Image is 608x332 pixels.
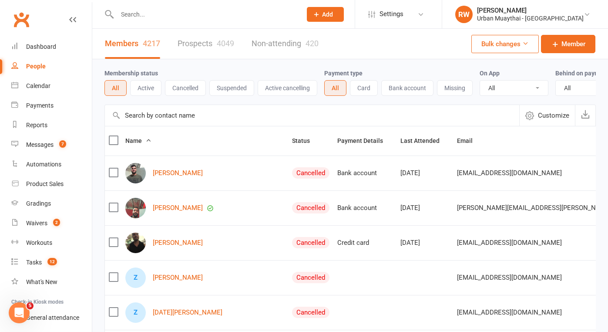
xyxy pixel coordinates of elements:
[11,308,92,328] a: General attendance kiosk mode
[178,29,234,59] a: Prospects4049
[104,70,158,77] label: Membership status
[400,169,449,177] div: [DATE]
[477,7,584,14] div: [PERSON_NAME]
[26,278,57,285] div: What's New
[471,35,539,53] button: Bulk changes
[143,39,160,48] div: 4217
[258,80,317,96] button: Active cancelling
[400,239,449,247] div: [DATE]
[380,4,403,24] span: Settings
[209,80,254,96] button: Suspended
[541,35,595,53] a: Member
[125,137,151,144] span: Name
[324,80,346,96] button: All
[457,269,562,286] span: [EMAIL_ADDRESS][DOMAIN_NAME]
[27,302,34,309] span: 5
[26,200,51,207] div: Gradings
[153,309,222,316] a: [DATE][PERSON_NAME]
[561,39,585,49] span: Member
[104,80,127,96] button: All
[292,202,329,213] div: Cancelled
[306,39,319,48] div: 420
[153,204,203,212] a: [PERSON_NAME]
[26,102,54,109] div: Payments
[324,70,363,77] label: Payment type
[114,8,296,20] input: Search...
[59,140,66,148] span: 7
[105,105,519,126] input: Search by contact name
[477,14,584,22] div: Urban Muaythai - [GEOGRAPHIC_DATA]
[11,174,92,194] a: Product Sales
[400,204,449,212] div: [DATE]
[125,302,146,323] div: Z
[153,169,203,177] a: [PERSON_NAME]
[11,155,92,174] a: Automations
[437,80,473,96] button: Missing
[217,39,234,48] div: 4049
[252,29,319,59] a: Non-attending420
[292,137,319,144] span: Status
[26,259,42,266] div: Tasks
[381,80,433,96] button: Bank account
[11,76,92,96] a: Calendar
[26,63,46,70] div: People
[11,57,92,76] a: People
[400,137,449,144] span: Last Attended
[26,141,54,148] div: Messages
[350,80,378,96] button: Card
[322,11,333,18] span: Add
[292,237,329,248] div: Cancelled
[26,220,47,227] div: Waivers
[457,234,562,251] span: [EMAIL_ADDRESS][DOMAIN_NAME]
[11,37,92,57] a: Dashboard
[105,29,160,59] a: Members4217
[455,6,473,23] div: RW
[292,307,329,318] div: Cancelled
[457,165,562,181] span: [EMAIL_ADDRESS][DOMAIN_NAME]
[292,136,319,146] button: Status
[26,82,50,89] div: Calendar
[26,122,47,129] div: Reports
[457,304,562,321] span: [EMAIL_ADDRESS][DOMAIN_NAME]
[292,167,329,179] div: Cancelled
[53,219,60,226] span: 2
[11,194,92,213] a: Gradings
[307,7,344,22] button: Add
[10,9,32,30] a: Clubworx
[337,239,393,247] div: Credit card
[457,137,482,144] span: Email
[11,233,92,253] a: Workouts
[337,136,393,146] button: Payment Details
[26,314,79,321] div: General attendance
[26,180,64,187] div: Product Sales
[26,161,61,168] div: Automations
[153,239,203,247] a: [PERSON_NAME]
[337,137,393,144] span: Payment Details
[125,268,146,288] div: Z
[11,135,92,155] a: Messages 7
[538,110,569,121] span: Customize
[125,136,151,146] button: Name
[11,253,92,272] a: Tasks 12
[47,258,57,265] span: 12
[130,80,161,96] button: Active
[153,274,203,281] a: [PERSON_NAME]
[26,43,56,50] div: Dashboard
[337,204,393,212] div: Bank account
[11,272,92,292] a: What's New
[292,272,329,283] div: Cancelled
[11,115,92,135] a: Reports
[400,136,449,146] button: Last Attended
[11,96,92,115] a: Payments
[165,80,206,96] button: Cancelled
[337,169,393,177] div: Bank account
[26,239,52,246] div: Workouts
[480,70,500,77] label: On App
[11,213,92,233] a: Waivers 2
[519,105,575,126] button: Customize
[457,136,482,146] button: Email
[9,302,30,323] iframe: Intercom live chat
